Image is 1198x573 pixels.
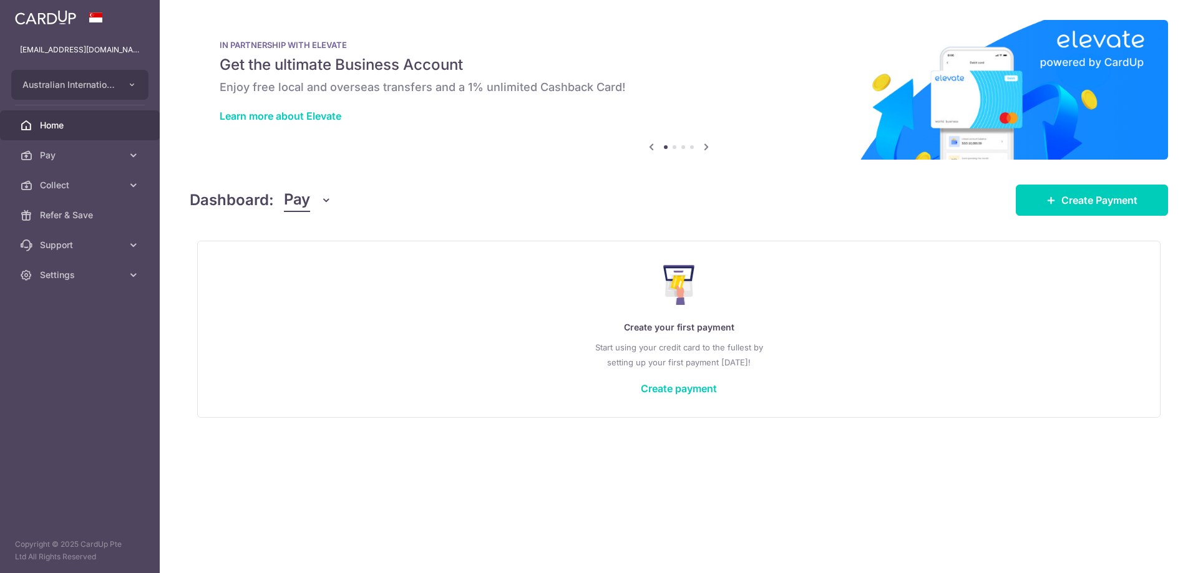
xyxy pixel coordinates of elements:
[40,269,122,281] span: Settings
[40,209,122,221] span: Refer & Save
[641,382,717,395] a: Create payment
[663,265,695,305] img: Make Payment
[20,44,140,56] p: [EMAIL_ADDRESS][DOMAIN_NAME]
[220,40,1138,50] p: IN PARTNERSHIP WITH ELEVATE
[1061,193,1137,208] span: Create Payment
[190,20,1168,160] img: Renovation banner
[22,79,115,91] span: Australian International School Pte Ltd
[284,188,310,212] span: Pay
[190,189,274,211] h4: Dashboard:
[40,239,122,251] span: Support
[11,70,149,100] button: Australian International School Pte Ltd
[220,110,341,122] a: Learn more about Elevate
[223,320,1135,335] p: Create your first payment
[220,55,1138,75] h5: Get the ultimate Business Account
[223,340,1135,370] p: Start using your credit card to the fullest by setting up your first payment [DATE]!
[284,188,332,212] button: Pay
[1016,185,1168,216] a: Create Payment
[40,119,122,132] span: Home
[40,149,122,161] span: Pay
[220,80,1138,95] h6: Enjoy free local and overseas transfers and a 1% unlimited Cashback Card!
[40,179,122,191] span: Collect
[15,10,76,25] img: CardUp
